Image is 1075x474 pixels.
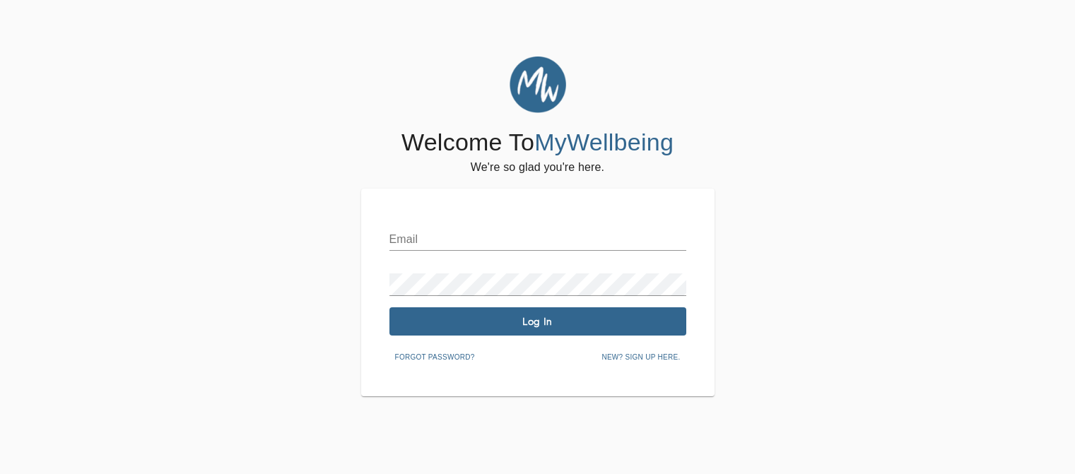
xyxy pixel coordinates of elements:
[601,351,680,364] span: New? Sign up here.
[510,57,566,113] img: MyWellbeing
[471,158,604,177] h6: We're so glad you're here.
[596,347,686,368] button: New? Sign up here.
[534,129,674,155] span: MyWellbeing
[395,315,681,328] span: Log In
[395,351,475,364] span: Forgot password?
[389,307,686,336] button: Log In
[389,350,481,362] a: Forgot password?
[389,347,481,368] button: Forgot password?
[401,128,674,158] h4: Welcome To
